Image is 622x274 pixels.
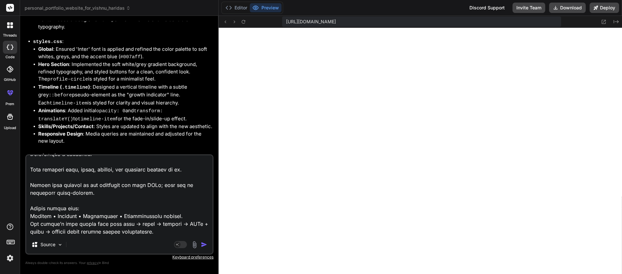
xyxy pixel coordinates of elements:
img: icon [201,241,207,248]
code: opacity: 0 [96,108,125,114]
strong: Animations [38,107,65,114]
code: #007aff [120,54,141,60]
code: ::before [49,93,72,98]
code: script.js [33,153,59,159]
img: Pick Models [57,242,63,247]
li: : Designed a vertical timeline with a subtle grey pseudo-element as the "growth indicator" line. ... [38,83,212,107]
li: : Ensured 'Inter' font is applied and refined the color palette to soft whites, greys, and the ac... [38,46,212,61]
code: transform: translateY() [38,108,166,122]
span: [URL][DOMAIN_NAME] [286,18,336,25]
strong: Global [38,46,53,52]
li: : Styles are updated to align with the new aesthetic. [38,123,212,130]
button: Invite Team [513,3,545,13]
textarea: “Loremip DolorsIt ame ConSec adip elits doei tempori utla-etdo magnaal enimad minimv qui NOSt ex ... [26,155,213,236]
strong: Timeline ( ) [38,84,90,90]
button: Deploy [590,3,619,13]
strong: Hero Section [38,61,69,67]
p: Keyboard preferences [25,255,213,260]
strong: Responsive Design [38,131,83,137]
li: : Added initial and to for the fade-in/slide-up effect. [38,107,212,123]
li: : [33,38,212,152]
img: attachment [191,241,198,248]
button: Preview [250,3,282,12]
span: personal_portfolio_website_for_vishnu_haridas [25,5,131,11]
strong: Skills/Projects/Contact [38,123,94,129]
code: timeline-item [50,101,87,106]
code: profile-circle [47,77,88,82]
label: GitHub [4,77,16,82]
li: : Implemented the soft white/grey gradient background, refined typography, and styled buttons for... [38,61,212,83]
img: settings [5,253,16,264]
code: styles.css [33,39,62,45]
label: Upload [4,125,16,131]
iframe: Preview [219,28,622,274]
span: privacy [87,261,98,265]
code: .timeline [62,85,88,90]
button: Editor [223,3,250,12]
label: prem [6,101,14,107]
p: Source [40,241,55,248]
li: : Media queries are maintained and adjusted for the new layout. [38,130,212,145]
label: threads [3,33,17,38]
label: code [6,54,15,60]
code: timeline-item [78,116,116,122]
div: Discord Support [466,3,509,13]
button: Download [549,3,586,13]
p: Always double-check its answers. Your in Bind [25,260,213,266]
li: : Added a Google Fonts import for 'Inter' to ensure consistent typography. [38,16,212,30]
